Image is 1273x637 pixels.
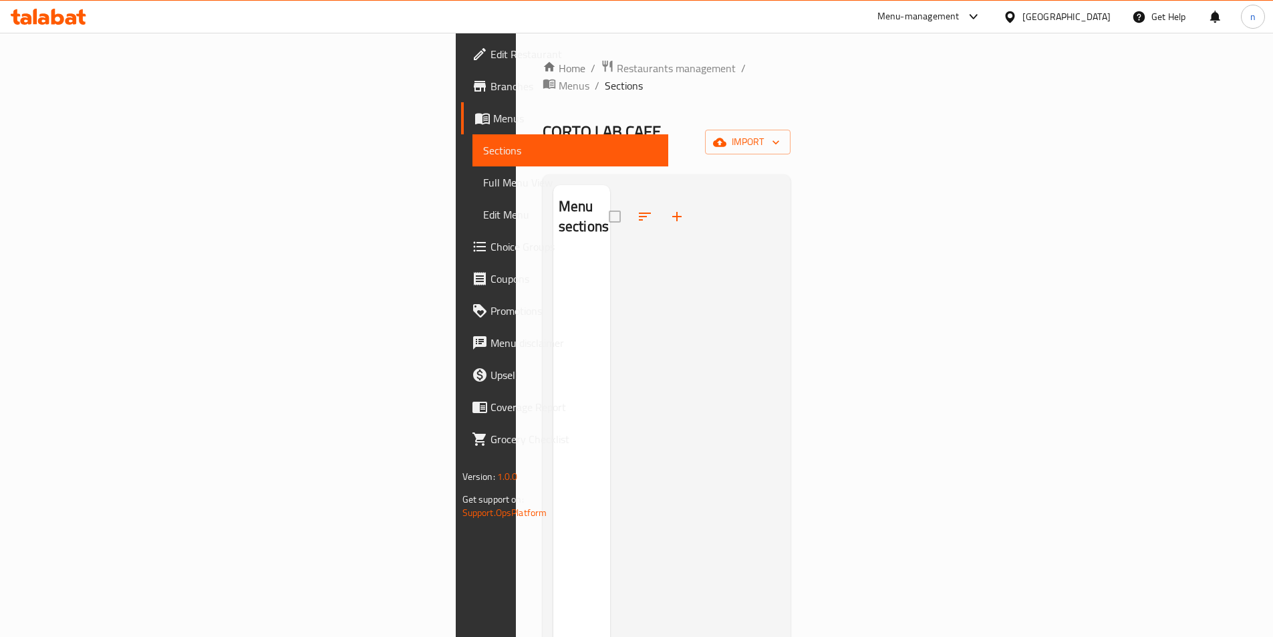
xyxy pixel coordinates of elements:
[741,60,746,76] li: /
[877,9,960,25] div: Menu-management
[472,166,668,199] a: Full Menu View
[490,335,658,351] span: Menu disclaimer
[1022,9,1111,24] div: [GEOGRAPHIC_DATA]
[462,468,495,485] span: Version:
[483,174,658,190] span: Full Menu View
[462,491,524,508] span: Get support on:
[617,60,736,76] span: Restaurants management
[490,303,658,319] span: Promotions
[461,359,668,391] a: Upsell
[490,271,658,287] span: Coupons
[1250,9,1256,24] span: n
[461,102,668,134] a: Menus
[553,249,610,259] nav: Menu sections
[490,78,658,94] span: Branches
[461,38,668,70] a: Edit Restaurant
[661,201,693,233] button: Add section
[490,239,658,255] span: Choice Groups
[461,295,668,327] a: Promotions
[490,367,658,383] span: Upsell
[461,231,668,263] a: Choice Groups
[497,468,518,485] span: 1.0.0
[461,327,668,359] a: Menu disclaimer
[472,134,668,166] a: Sections
[705,130,791,154] button: import
[493,110,658,126] span: Menus
[461,391,668,423] a: Coverage Report
[716,134,780,150] span: import
[490,46,658,62] span: Edit Restaurant
[472,199,668,231] a: Edit Menu
[490,399,658,415] span: Coverage Report
[462,504,547,521] a: Support.OpsPlatform
[490,431,658,447] span: Grocery Checklist
[483,207,658,223] span: Edit Menu
[461,263,668,295] a: Coupons
[461,70,668,102] a: Branches
[483,142,658,158] span: Sections
[461,423,668,455] a: Grocery Checklist
[601,59,736,77] a: Restaurants management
